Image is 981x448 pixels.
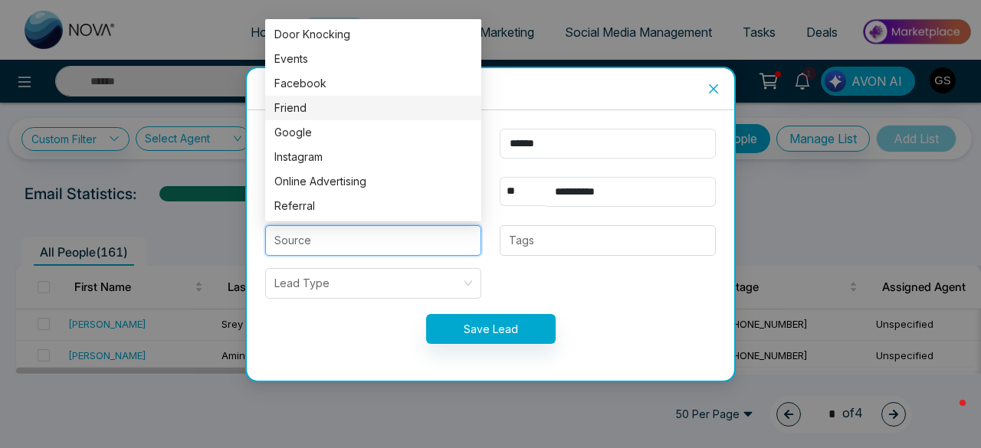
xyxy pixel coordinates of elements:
[693,68,734,110] button: Close
[265,47,481,71] div: Events
[274,173,472,190] div: Online Advertising
[265,169,481,194] div: Online Advertising
[265,145,481,169] div: Instagram
[265,22,481,47] div: Door Knocking
[265,80,716,97] div: Add New Lead
[274,75,472,92] div: Facebook
[274,26,472,43] div: Door Knocking
[274,149,472,165] div: Instagram
[274,51,472,67] div: Events
[265,96,481,120] div: Friend
[707,83,720,95] span: close
[274,100,472,116] div: Friend
[265,71,481,96] div: Facebook
[265,120,481,145] div: Google
[929,396,966,433] iframe: Intercom live chat
[274,198,472,214] div: Referral
[265,194,481,218] div: Referral
[274,124,472,141] div: Google
[426,314,556,344] button: Save Lead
